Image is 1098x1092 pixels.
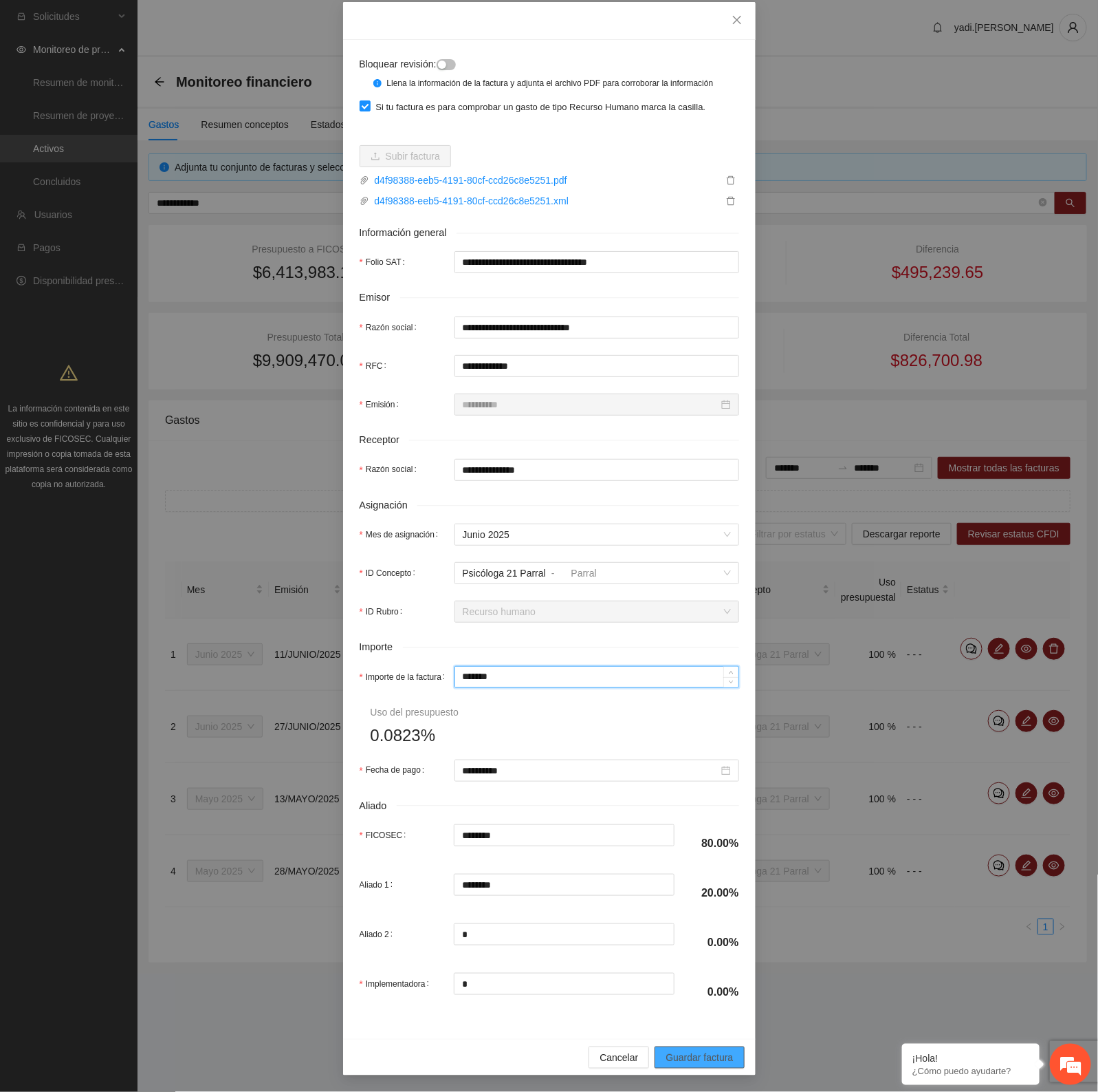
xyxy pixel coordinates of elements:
[360,798,397,814] span: Aliado
[718,2,756,39] button: Close
[360,562,421,584] label: ID Concepto:
[454,251,739,273] input: Folio SAT:
[371,705,459,720] div: Uso del presupuesto
[360,56,676,72] div: Bloquear revisión:
[691,935,739,950] h4: 0.00%
[360,394,404,416] label: Emisión:
[723,175,738,185] span: delete
[360,196,369,206] span: paper-clip
[723,667,738,677] span: Increase Value
[369,193,723,208] a: d4f98388-eeb5-4191-80cf-ccd26c8e5251.xml
[912,1053,1029,1064] div: ¡Hola!
[455,667,738,687] input: Importe de la factura:
[723,173,739,188] button: delete
[454,355,739,377] input: RFC:
[360,601,408,623] label: ID Rubro:
[912,1066,1029,1076] p: ¿Cómo puedo ayudarte?
[463,763,718,778] input: Fecha de pago:
[360,459,423,481] label: Razón social:
[360,355,392,377] label: RFC:
[723,196,738,206] span: delete
[551,568,555,579] span: -
[360,251,411,273] label: Folio SAT:
[360,973,435,995] label: Implementadora:
[373,79,382,87] span: info-circle
[360,290,400,306] span: Emisor
[727,678,736,687] span: down
[454,825,674,846] input: FICOSEC:
[600,1050,638,1065] span: Cancelar
[360,524,444,546] label: Mes de asignación:
[7,376,262,424] textarea: Escriba su mensaje y pulse “Intro”
[454,974,674,994] input: Implementadora:
[371,722,436,749] span: 0.0823%
[72,70,231,88] div: Chatee con nosotros ahora
[360,824,412,846] label: FICOSEC:
[723,677,738,687] span: Decrease Value
[454,875,674,895] input: Aliado 1:
[360,317,423,339] label: Razón social:
[727,668,736,676] span: up
[666,1050,733,1065] span: Guardar factura
[360,225,457,241] span: Información general
[387,77,729,90] div: Llena la información de la factura y adjunta el archivo PDF para corroborar la información
[463,397,718,412] input: Emisión:
[691,985,739,1000] h4: 0.00%
[732,14,743,25] span: close
[360,497,418,513] span: Asignación
[691,836,739,851] h4: 80.00%
[360,874,399,896] label: Aliado 1:
[360,432,410,448] span: Receptor
[454,317,739,339] input: Razón social:
[360,666,451,688] label: Importe de la factura:
[454,459,739,481] input: Razón social:
[360,923,399,945] label: Aliado 2:
[655,1047,744,1069] button: Guardar factura
[360,145,451,167] button: uploadSubir factura
[463,568,546,579] span: Psicóloga 21 Parral
[463,601,731,622] span: Recurso humano
[454,924,674,945] input: Aliado 2:
[360,639,403,655] span: Importe
[226,7,259,40] div: Minimizar ventana de chat en vivo
[371,100,712,114] span: Si tu factura es para comprobar un gasto de tipo Recurso Humano marca la casilla.
[360,760,430,782] label: Fecha de pago:
[723,193,739,208] button: delete
[360,151,451,162] span: uploadSubir factura
[571,568,597,579] span: Parral
[463,524,731,545] span: Junio 2025
[80,184,190,323] span: Estamos en línea.
[691,886,739,901] h4: 20.00%
[369,173,723,188] a: d4f98388-eeb5-4191-80cf-ccd26c8e5251.pdf
[360,175,369,185] span: paper-clip
[589,1047,649,1069] button: Cancelar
